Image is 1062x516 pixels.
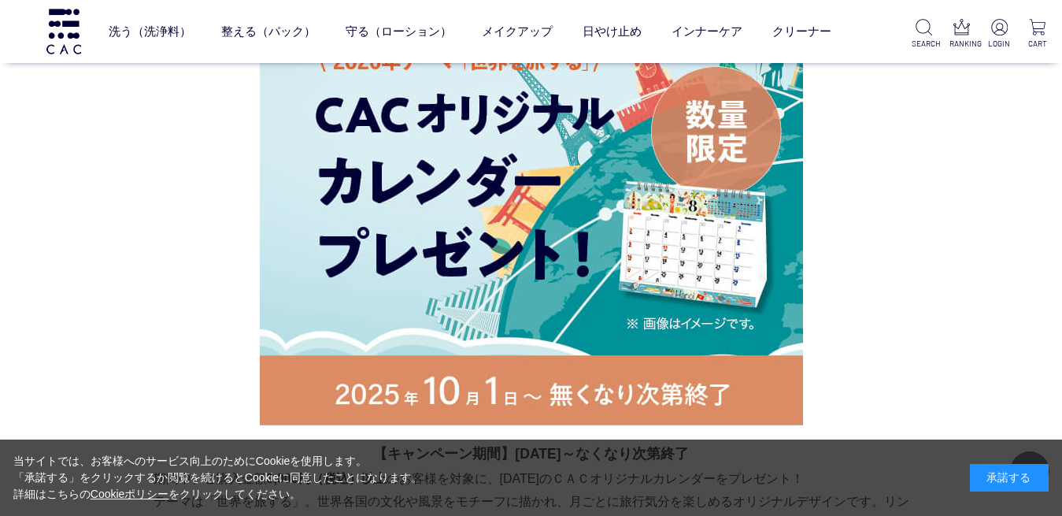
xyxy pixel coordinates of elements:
a: LOGIN [987,19,1012,50]
div: 当サイトでは、お客様へのサービス向上のためにCookieを使用します。 「承諾する」をクリックするか閲覧を続けるとCookieに同意したことになります。 詳細はこちらの をクリックしてください。 [13,453,423,503]
p: CART [1025,38,1049,50]
a: 守る（ローション） [346,10,452,52]
a: CART [1025,19,1049,50]
p: RANKING [949,38,974,50]
a: クリーナー [772,10,831,52]
a: 洗う（洗浄料） [109,10,191,52]
a: メイクアップ [482,10,553,52]
a: Cookieポリシー [91,488,169,500]
a: インナーケア [672,10,742,52]
a: SEARCH [912,19,936,50]
img: logo [44,9,83,54]
p: SEARCH [912,38,936,50]
a: 日やけ止め [583,10,642,52]
a: 整える（パック） [221,10,316,52]
div: 承諾する [970,464,1049,492]
p: LOGIN [987,38,1012,50]
a: RANKING [949,19,974,50]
